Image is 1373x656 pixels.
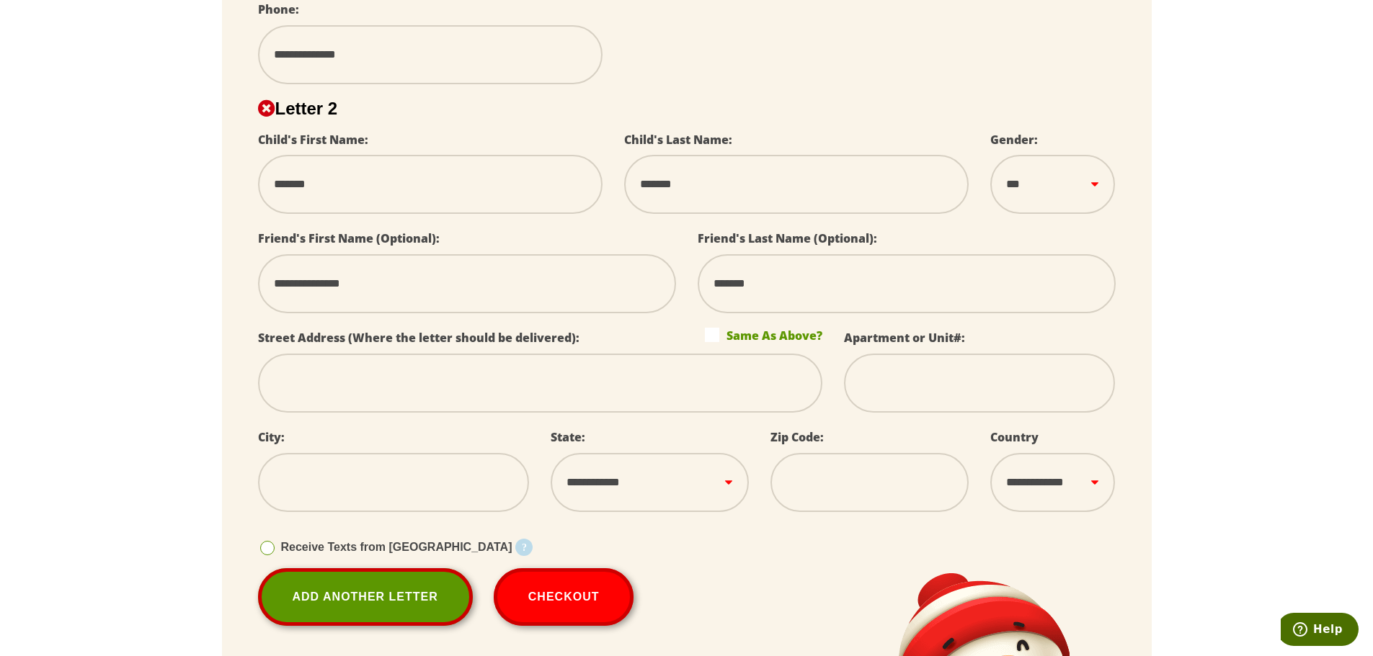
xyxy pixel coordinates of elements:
label: Street Address (Where the letter should be delivered): [258,330,579,346]
label: Child's First Name: [258,132,368,148]
h2: Letter 2 [258,99,1116,119]
a: Add Another Letter [258,568,473,626]
label: Zip Code: [770,429,824,445]
span: Receive Texts from [GEOGRAPHIC_DATA] [281,541,512,553]
button: Checkout [494,568,634,626]
label: Gender: [990,132,1038,148]
label: State: [551,429,585,445]
label: Friend's Last Name (Optional): [698,230,877,246]
label: Phone: [258,1,299,17]
label: City: [258,429,285,445]
label: Country [990,429,1039,445]
iframe: Opens a widget where you can find more information [1281,613,1359,649]
label: Same As Above? [705,328,822,342]
label: Friend's First Name (Optional): [258,230,440,246]
label: Child's Last Name: [624,132,732,148]
label: Apartment or Unit#: [844,330,965,346]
